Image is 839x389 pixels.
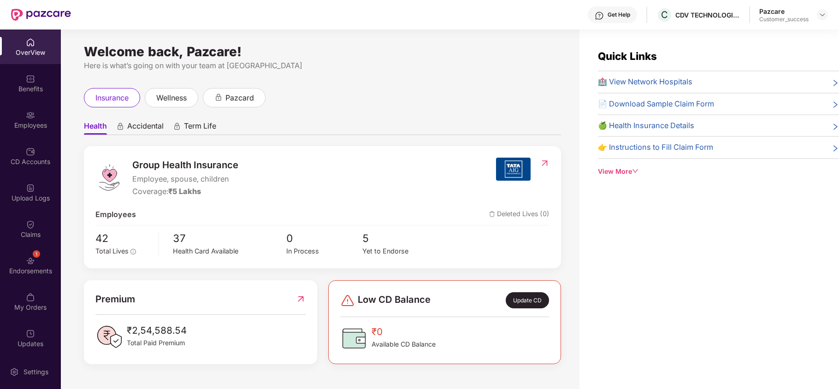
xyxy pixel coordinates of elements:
span: Low CD Balance [358,292,431,308]
span: right [832,143,839,153]
div: 1 [33,250,40,258]
span: ₹0 [372,324,436,339]
span: 🏥 View Network Hospitals [598,76,692,88]
span: right [832,78,839,88]
span: Employee, spouse, children [132,173,238,185]
img: CDBalanceIcon [340,324,368,352]
img: svg+xml;base64,PHN2ZyBpZD0iTXlfT3JkZXJzIiBkYXRhLW5hbWU9Ik15IE9yZGVycyIgeG1sbnM9Imh0dHA6Ly93d3cudz... [26,293,35,302]
img: RedirectIcon [540,159,549,168]
span: Accidental [127,121,164,135]
img: logo [95,164,123,191]
img: svg+xml;base64,PHN2ZyBpZD0iRGFuZ2VyLTMyeDMyIiB4bWxucz0iaHR0cDovL3d3dy53My5vcmcvMjAwMC9zdmciIHdpZH... [340,293,355,308]
img: svg+xml;base64,PHN2ZyBpZD0iSGVscC0zMngzMiIgeG1sbnM9Imh0dHA6Ly93d3cudzMub3JnLzIwMDAvc3ZnIiB3aWR0aD... [595,11,604,20]
div: In Process [286,246,362,257]
span: Quick Links [598,50,657,62]
img: svg+xml;base64,PHN2ZyBpZD0iRW1wbG95ZWVzIiB4bWxucz0iaHR0cDovL3d3dy53My5vcmcvMjAwMC9zdmciIHdpZHRoPS... [26,111,35,120]
img: RedirectIcon [296,292,306,306]
span: Deleted Lives (0) [489,209,549,220]
span: Premium [95,292,135,306]
div: View More [598,166,839,177]
div: Welcome back, Pazcare! [84,48,561,55]
span: Total Lives [95,247,129,255]
img: deleteIcon [489,211,495,217]
span: insurance [95,92,129,104]
span: Total Paid Premium [127,338,187,348]
div: Yet to Endorse [362,246,438,257]
span: Employees [95,209,136,220]
span: C [661,9,668,20]
div: Here is what’s going on with your team at [GEOGRAPHIC_DATA] [84,60,561,71]
span: Health [84,121,107,135]
img: svg+xml;base64,PHN2ZyBpZD0iVXBkYXRlZCIgeG1sbnM9Imh0dHA6Ly93d3cudzMub3JnLzIwMDAvc3ZnIiB3aWR0aD0iMj... [26,329,35,338]
span: 5 [362,230,438,246]
span: pazcard [225,92,254,104]
span: right [832,122,839,131]
img: svg+xml;base64,PHN2ZyBpZD0iRW5kb3JzZW1lbnRzIiB4bWxucz0iaHR0cDovL3d3dy53My5vcmcvMjAwMC9zdmciIHdpZH... [26,256,35,265]
img: insurerIcon [496,158,531,181]
div: Settings [21,367,51,377]
div: Pazcare [759,7,809,16]
div: animation [116,122,124,130]
span: Group Health Insurance [132,158,238,172]
span: ₹5 Lakhs [168,187,201,196]
span: Available CD Balance [372,339,436,349]
div: Update CD [506,292,549,308]
img: svg+xml;base64,PHN2ZyBpZD0iSG9tZSIgeG1sbnM9Imh0dHA6Ly93d3cudzMub3JnLzIwMDAvc3ZnIiB3aWR0aD0iMjAiIG... [26,38,35,47]
span: Term Life [184,121,216,135]
div: Health Card Available [173,246,286,257]
span: wellness [156,92,187,104]
img: PaidPremiumIcon [95,323,123,351]
span: 👉 Instructions to Fill Claim Form [598,141,713,153]
div: animation [214,93,223,101]
span: 🍏 Health Insurance Details [598,120,694,131]
div: animation [173,122,181,130]
img: New Pazcare Logo [11,9,71,21]
img: svg+xml;base64,PHN2ZyBpZD0iQ0RfQWNjb3VudHMiIGRhdGEtbmFtZT0iQ0QgQWNjb3VudHMiIHhtbG5zPSJodHRwOi8vd3... [26,147,35,156]
div: Coverage: [132,186,238,197]
span: 📄 Download Sample Claim Form [598,98,714,110]
span: 0 [286,230,362,246]
span: ₹2,54,588.54 [127,323,187,338]
img: svg+xml;base64,PHN2ZyBpZD0iU2V0dGluZy0yMHgyMCIgeG1sbnM9Imh0dHA6Ly93d3cudzMub3JnLzIwMDAvc3ZnIiB3aW... [10,367,19,377]
img: svg+xml;base64,PHN2ZyBpZD0iVXBsb2FkX0xvZ3MiIGRhdGEtbmFtZT0iVXBsb2FkIExvZ3MiIHhtbG5zPSJodHRwOi8vd3... [26,183,35,193]
span: down [632,168,638,174]
img: svg+xml;base64,PHN2ZyBpZD0iQmVuZWZpdHMiIHhtbG5zPSJodHRwOi8vd3d3LnczLm9yZy8yMDAwL3N2ZyIgd2lkdGg9Ij... [26,74,35,83]
div: Get Help [608,11,630,18]
img: svg+xml;base64,PHN2ZyBpZD0iQ2xhaW0iIHhtbG5zPSJodHRwOi8vd3d3LnczLm9yZy8yMDAwL3N2ZyIgd2lkdGg9IjIwIi... [26,220,35,229]
div: Customer_success [759,16,809,23]
span: 42 [95,230,152,246]
img: svg+xml;base64,PHN2ZyBpZD0iRHJvcGRvd24tMzJ4MzIiIHhtbG5zPSJodHRwOi8vd3d3LnczLm9yZy8yMDAwL3N2ZyIgd2... [819,11,826,18]
span: 37 [173,230,286,246]
div: CDV TECHNOLOGIES PRIVATE LIMITED [675,11,740,19]
span: right [832,100,839,110]
span: info-circle [130,249,136,254]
